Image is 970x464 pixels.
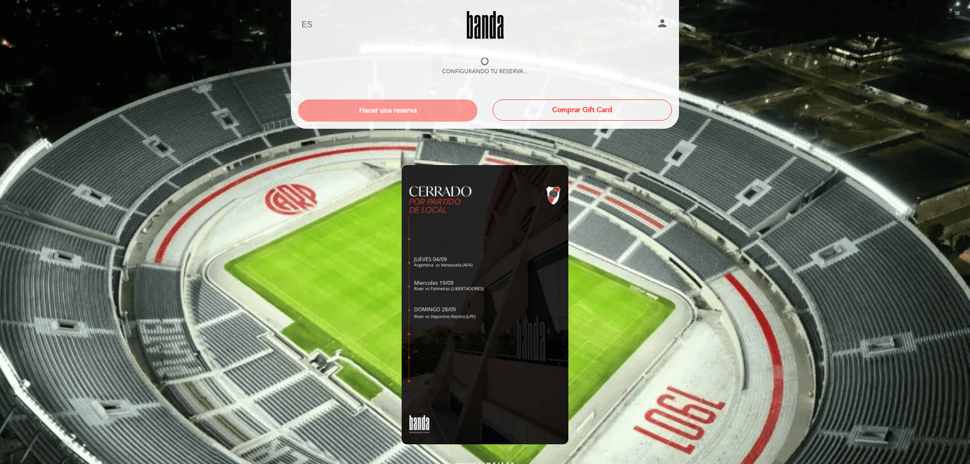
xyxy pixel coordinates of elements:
button: person [656,17,668,33]
img: banner_1756143170.jpeg [402,165,568,444]
div: Configurando tu reserva... [442,68,528,76]
button: Hacer una reserva [298,99,477,122]
button: Comprar Gift Card [493,99,672,121]
i: person [656,17,668,29]
a: Banda [422,11,548,39]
